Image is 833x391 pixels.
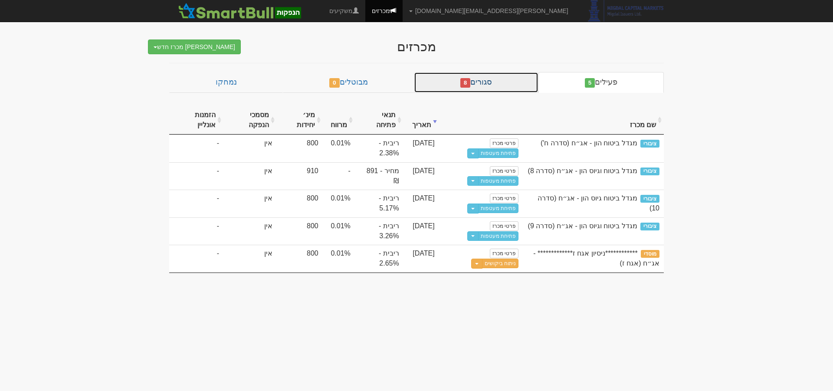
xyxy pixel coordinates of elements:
[585,78,595,88] span: 5
[528,167,637,174] span: מגדל ביטוח וגיוס הון - אג״ח (סדרה 8)
[176,2,303,20] img: SmartBull Logo
[169,106,223,135] th: הזמנות אונליין : activate to sort column ascending
[264,250,272,257] span: אין
[403,245,439,273] td: [DATE]
[528,222,637,230] span: מגדל ביטוח וגיוס הון - אג״ח (סדרה 9)
[217,138,219,148] span: -
[217,166,219,176] span: -
[323,106,355,135] th: מרווח : activate to sort column ascending
[403,135,439,162] td: [DATE]
[323,190,355,217] td: 0.01%
[403,190,439,217] td: [DATE]
[355,106,403,135] th: תנאי פתיחה : activate to sort column ascending
[277,217,323,245] td: 800
[478,148,518,158] a: פתיחת מעטפות
[460,78,471,88] span: 8
[247,39,586,54] div: מכרזים
[277,162,323,190] td: 910
[323,217,355,245] td: 0.01%
[277,106,323,135] th: מינ׳ יחידות : activate to sort column ascending
[490,221,518,231] a: פרטי מכרז
[478,204,518,213] a: פתיחת מעטפות
[217,221,219,231] span: -
[355,162,403,190] td: מחיר - 891 ₪
[277,135,323,162] td: 800
[217,249,219,259] span: -
[640,140,659,148] span: ציבורי
[482,259,518,268] a: ניתוח ביקושים
[355,245,403,273] td: ריבית - 2.65%
[323,162,355,190] td: -
[640,168,659,175] span: ציבורי
[355,135,403,162] td: ריבית - 2.38%
[223,106,277,135] th: מסמכי הנפקה : activate to sort column ascending
[403,217,439,245] td: [DATE]
[277,245,323,273] td: 800
[264,194,272,202] span: אין
[283,72,414,93] a: מבוטלים
[523,106,664,135] th: שם מכרז : activate to sort column ascending
[490,249,518,258] a: פרטי מכרז
[641,250,659,258] span: מוסדי
[478,231,518,241] a: פתיחת מעטפות
[640,195,659,203] span: ציבורי
[264,139,272,147] span: אין
[277,190,323,217] td: 800
[490,138,518,148] a: פרטי מכרז
[478,176,518,186] a: פתיחת מעטפות
[355,190,403,217] td: ריבית - 5.17%
[403,106,439,135] th: תאריך : activate to sort column ascending
[264,167,272,174] span: אין
[490,194,518,203] a: פרטי מכרז
[264,222,272,230] span: אין
[148,39,241,54] button: [PERSON_NAME] מכרז חדש
[538,72,664,93] a: פעילים
[169,72,283,93] a: נמחקו
[217,194,219,204] span: -
[414,72,538,93] a: סגורים
[541,139,637,147] span: מגדל ביטוח הון - אג״ח (סדרה ח')
[329,78,340,88] span: 0
[640,223,659,230] span: ציבורי
[323,245,355,273] td: 0.01%
[490,166,518,176] a: פרטי מכרז
[323,135,355,162] td: 0.01%
[355,217,403,245] td: ריבית - 3.26%
[403,162,439,190] td: [DATE]
[538,194,659,212] span: מגדל ביטוח גיוס הון - אג״ח (סדרה 10)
